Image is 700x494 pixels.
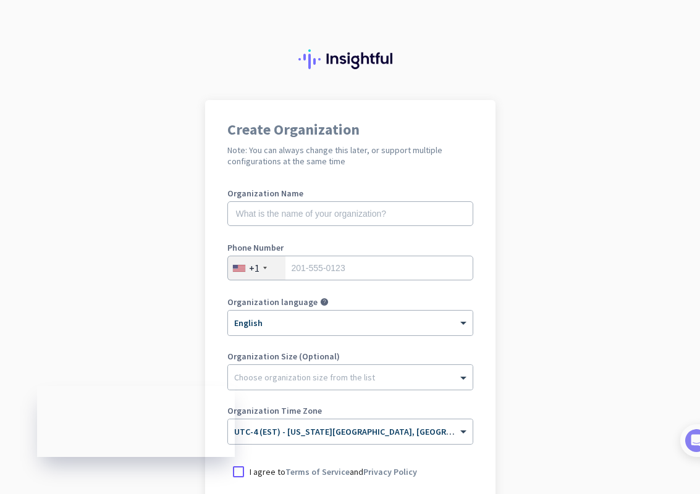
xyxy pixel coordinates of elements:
iframe: Insightful Status [37,386,235,457]
input: What is the name of your organization? [227,201,473,226]
h2: Note: You can always change this later, or support multiple configurations at the same time [227,144,473,167]
input: 201-555-0123 [227,256,473,280]
label: Organization Name [227,189,473,198]
label: Organization Time Zone [227,406,473,415]
label: Phone Number [227,243,473,252]
p: I agree to and [250,466,417,478]
label: Organization Size (Optional) [227,352,473,361]
i: help [320,298,329,306]
a: Privacy Policy [363,466,417,477]
a: Terms of Service [285,466,350,477]
img: Insightful [298,49,402,69]
div: +1 [249,262,259,274]
h1: Create Organization [227,122,473,137]
label: Organization language [227,298,318,306]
